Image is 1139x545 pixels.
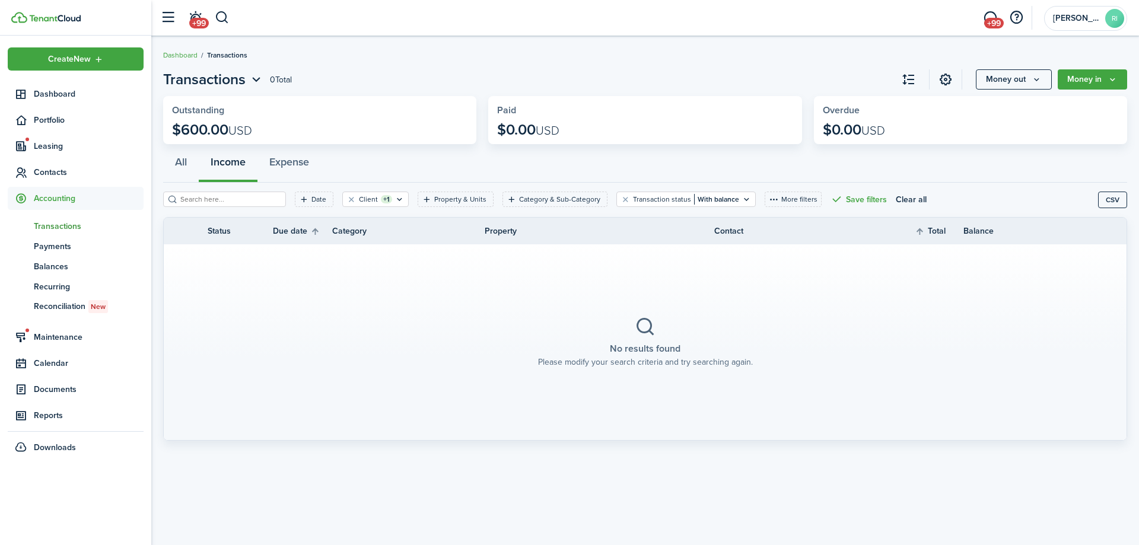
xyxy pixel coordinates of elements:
[714,225,892,237] th: Contact
[163,147,199,183] button: All
[1053,14,1100,23] span: RANDALL INVESTMENT PROPERTIES
[979,3,1001,33] a: Messaging
[984,18,1004,28] span: +99
[11,12,27,23] img: TenantCloud
[765,192,822,207] button: More filters
[621,195,631,204] button: Clear filter
[434,194,486,205] filter-tag-label: Property & Units
[8,236,144,256] a: Payments
[34,383,144,396] span: Documents
[34,114,144,126] span: Portfolio
[8,404,144,427] a: Reports
[359,194,378,205] filter-tag-label: Client
[34,357,144,369] span: Calendar
[497,105,793,116] widget-stats-title: Paid
[34,441,76,454] span: Downloads
[184,3,206,33] a: Notifications
[34,281,144,293] span: Recurring
[34,88,144,100] span: Dashboard
[34,192,144,205] span: Accounting
[861,122,885,139] span: USD
[8,297,144,317] a: ReconciliationNew
[208,225,273,237] th: Status
[332,225,485,237] th: Category
[34,220,144,232] span: Transactions
[34,331,144,343] span: Maintenance
[189,18,209,28] span: +99
[270,74,292,86] header-page-total: 0 Total
[91,301,106,312] span: New
[976,69,1052,90] button: Money out
[485,225,714,237] th: Property
[633,194,691,205] filter-tag-label: Transaction status
[536,122,559,139] span: USD
[519,194,600,205] filter-tag-label: Category & Sub-Category
[963,225,1035,237] th: Balance
[8,47,144,71] button: Open menu
[610,342,680,356] placeholder-title: No results found
[8,256,144,276] a: Balances
[273,224,332,238] th: Sort
[34,140,144,152] span: Leasing
[1105,9,1124,28] avatar-text: RI
[418,192,494,207] filter-tag: Open filter
[29,15,81,22] img: TenantCloud
[172,122,252,138] p: $600.00
[8,216,144,236] a: Transactions
[34,240,144,253] span: Payments
[257,147,321,183] button: Expense
[311,194,326,205] filter-tag-label: Date
[163,69,246,90] span: Transactions
[1058,69,1127,90] button: Open menu
[295,192,333,207] filter-tag: Open filter
[163,69,264,90] button: Open menu
[34,260,144,273] span: Balances
[8,82,144,106] a: Dashboard
[831,192,887,207] button: Save filters
[34,409,144,422] span: Reports
[34,166,144,179] span: Contacts
[207,50,247,60] span: Transactions
[381,195,392,203] filter-tag-counter: +1
[34,300,144,313] span: Reconciliation
[976,69,1052,90] button: Open menu
[694,194,739,205] filter-tag-value: With balance
[1058,69,1127,90] button: Money in
[823,122,885,138] p: $0.00
[502,192,607,207] filter-tag: Open filter
[163,50,198,60] a: Dashboard
[616,192,756,207] filter-tag: Open filter
[538,356,753,368] placeholder-description: Please modify your search criteria and try searching again.
[823,105,1118,116] widget-stats-title: Overdue
[915,224,963,238] th: Sort
[1098,192,1127,208] button: CSV
[342,192,409,207] filter-tag: Open filter
[172,105,467,116] widget-stats-title: Outstanding
[1006,8,1026,28] button: Open resource center
[228,122,252,139] span: USD
[497,122,559,138] p: $0.00
[8,276,144,297] a: Recurring
[896,192,927,207] button: Clear all
[177,194,282,205] input: Search here...
[48,55,91,63] span: Create New
[157,7,179,29] button: Open sidebar
[215,8,230,28] button: Search
[163,69,264,90] button: Transactions
[346,195,357,204] button: Clear filter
